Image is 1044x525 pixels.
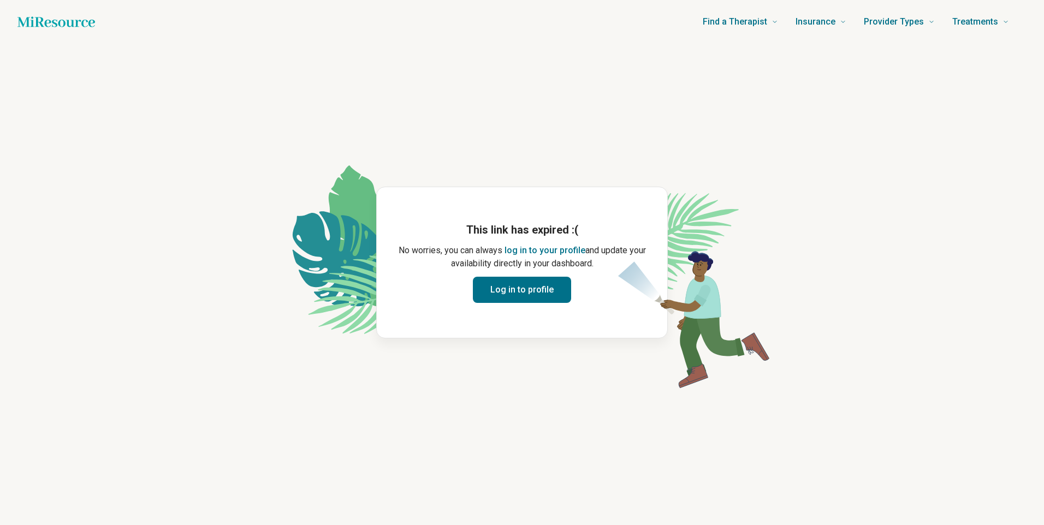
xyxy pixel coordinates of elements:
[17,11,95,33] a: Home page
[394,222,650,237] h1: This link has expired :(
[473,277,571,303] button: Log in to profile
[505,244,585,257] button: log in to your profile
[864,14,924,29] span: Provider Types
[952,14,998,29] span: Treatments
[796,14,835,29] span: Insurance
[703,14,767,29] span: Find a Therapist
[394,244,650,270] p: No worries, you can always and update your availability directly in your dashboard.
